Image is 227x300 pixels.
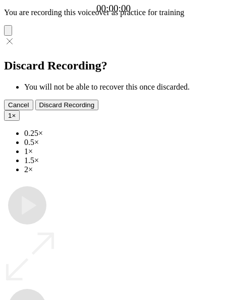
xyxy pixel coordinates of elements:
li: 2× [24,165,223,174]
button: 1× [4,110,20,121]
p: You are recording this voiceover as practice for training [4,8,223,17]
li: 1× [24,147,223,156]
a: 00:00:00 [96,3,131,14]
li: 0.25× [24,129,223,138]
button: Cancel [4,100,33,110]
button: Discard Recording [35,100,99,110]
li: 0.5× [24,138,223,147]
span: 1 [8,112,12,119]
h2: Discard Recording? [4,59,223,72]
li: You will not be able to recover this once discarded. [24,83,223,92]
li: 1.5× [24,156,223,165]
